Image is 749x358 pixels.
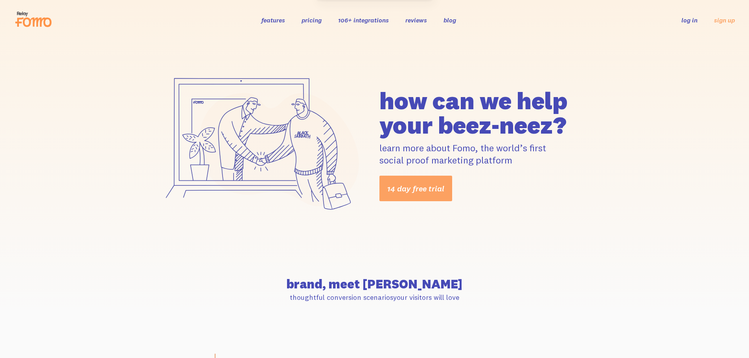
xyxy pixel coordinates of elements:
[379,88,594,137] h1: how can we help your beez-neez?
[302,16,322,24] a: pricing
[338,16,389,24] a: 106+ integrations
[379,176,452,201] a: 14 day free trial
[155,278,594,290] h2: brand, meet [PERSON_NAME]
[379,142,594,166] p: learn more about Fomo, the world’s first social proof marketing platform
[681,16,697,24] a: log in
[261,16,285,24] a: features
[405,16,427,24] a: reviews
[444,16,456,24] a: blog
[155,293,594,302] p: thoughtful conversion scenarios your visitors will love
[714,16,735,24] a: sign up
